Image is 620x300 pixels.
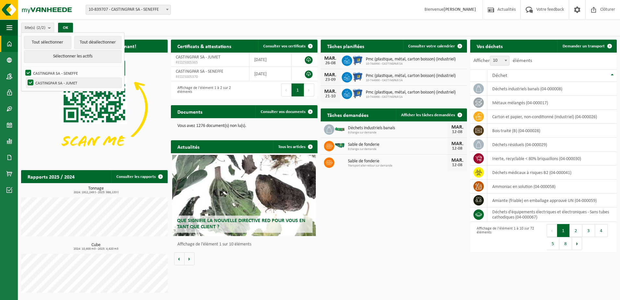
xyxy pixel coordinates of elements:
div: MAR. [451,125,464,130]
img: HK-XC-15-GN-00 [334,126,345,132]
span: 10-839707 - CASTINGPAR SA - SENEFFE [86,5,171,15]
div: 12-08 [451,146,464,151]
span: Site(s) [25,23,45,33]
span: Pmc (plastique, métal, carton boisson) (industriel) [366,90,456,95]
button: Site(s)(2/2) [21,23,54,32]
span: Echange sur demande [348,131,448,135]
button: 3 [582,224,595,237]
button: Sélectionner les actifs [24,50,122,63]
h2: Tâches planifiées [321,40,371,52]
td: [DATE] [249,67,292,81]
h2: Documents [171,105,209,118]
div: MAR. [451,141,464,146]
div: 23-09 [324,78,337,82]
button: Next [304,83,314,96]
label: CASTINGPAR SA - SENEFFE [24,68,122,78]
a: Consulter vos certificats [258,40,317,53]
a: Consulter les rapports [111,170,167,183]
span: 10 [490,56,509,66]
td: bois traité (B) (04-000028) [487,124,617,138]
a: Que signifie la nouvelle directive RED pour vous en tant que client ? [172,155,316,236]
span: 10-839707 - CASTINGPAR SA - SENEFFE [86,5,171,14]
td: métaux mélangés (04-000017) [487,96,617,110]
strong: [PERSON_NAME] [444,7,476,12]
div: 21-10 [324,94,337,99]
span: 10-744966 - CASTINGPAR SA [366,95,456,99]
button: Tout sélectionner [24,36,71,49]
span: Sable de fonderie [348,159,448,164]
span: Sable de fonderie [348,142,448,147]
img: WB-0660-HPE-BE-01 [352,88,363,99]
count: (2/2) [37,26,45,30]
img: WB-0660-HPE-BE-01 [352,55,363,66]
span: Déchet [492,73,507,78]
span: Que signifie la nouvelle directive RED pour vous en tant que client ? [177,218,305,230]
span: CASTINGPAR SA - JUMET [176,55,221,60]
button: 8 [559,237,572,250]
span: Echange sur demande [348,147,448,151]
td: Ammoniac en solution (04-000058) [487,180,617,194]
div: MAR. [451,158,464,163]
button: 4 [595,224,608,237]
span: RED25005370 [176,74,244,80]
div: MAR. [324,56,337,61]
span: Demander un transport [563,44,605,48]
div: MAR. [324,72,337,78]
a: Tous les articles [273,140,317,153]
a: Afficher les tâches demandées [396,108,466,121]
button: 2 [570,224,582,237]
span: Consulter vos documents [261,110,305,114]
p: Affichage de l'élément 1 sur 10 éléments [177,242,314,247]
h2: Rapports 2025 / 2024 [21,170,81,183]
button: Volgende [185,252,195,265]
span: 10-744966 - CASTINGPAR SA [366,79,456,82]
span: 2024: 1912,249 t - 2025: 986,133 t [24,191,168,194]
td: [DATE] [249,53,292,67]
td: déchets résiduels (04-000029) [487,138,617,152]
p: Vous avez 1276 document(s) non lu(s). [177,124,311,128]
h2: Actualités [171,140,206,153]
button: OK [58,23,73,33]
span: Consulter votre calendrier [408,44,455,48]
button: 1 [292,83,304,96]
img: HK-RS-14-GN-00 [334,143,345,148]
div: 26-08 [324,61,337,66]
span: 10 [490,56,509,65]
button: Previous [281,83,292,96]
a: Consulter vos documents [256,105,317,118]
a: Consulter votre calendrier [403,40,466,53]
td: carton et papier, non-conditionné (industriel) (04-000026) [487,110,617,124]
td: inerte, recyclable < 80% briquaillons (04-000030) [487,152,617,166]
h2: Tâches demandées [321,108,375,121]
h3: Cube [24,243,168,251]
td: déchets médicaux à risques B2 (04-000041) [487,166,617,180]
label: CASTINGPAR SA - JUMET [26,78,122,88]
td: déchets d'équipements électriques et électroniques - Sans tubes cathodiques (04-000067) [487,207,617,222]
span: 10-744966 - CASTINGPAR SA [366,62,456,66]
button: Tout désélectionner [74,36,122,49]
button: 5 [547,237,559,250]
div: Affichage de l'élément 1 à 2 sur 2 éléments [174,83,241,97]
span: Pmc (plastique, métal, carton boisson) (industriel) [366,57,456,62]
div: 12-08 [451,130,464,134]
button: Next [572,237,582,250]
button: Previous [547,224,557,237]
img: Download de VHEPlus App [21,53,168,163]
td: déchets industriels banals (04-000008) [487,82,617,96]
button: Vorige [174,252,185,265]
span: Afficher les tâches demandées [401,113,455,117]
h2: Vos déchets [470,40,509,52]
span: 2024: 10,600 m3 - 2025: 4,620 m3 [24,247,168,251]
h3: Tonnage [24,186,168,194]
a: Demander un transport [557,40,616,53]
div: MAR. [324,89,337,94]
button: 1 [557,224,570,237]
label: Afficher éléments [473,58,532,63]
img: WB-0660-HPE-BE-01 [352,71,363,82]
span: Pmc (plastique, métal, carton boisson) (industriel) [366,73,456,79]
div: Affichage de l'élément 1 à 10 sur 72 éléments [473,223,540,251]
span: CASTINGPAR SA - SENEFFE [176,69,223,74]
h2: Certificats & attestations [171,40,238,52]
td: amiante (friable) en emballage approuvé UN (04-000059) [487,194,617,207]
span: Consulter vos certificats [263,44,305,48]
